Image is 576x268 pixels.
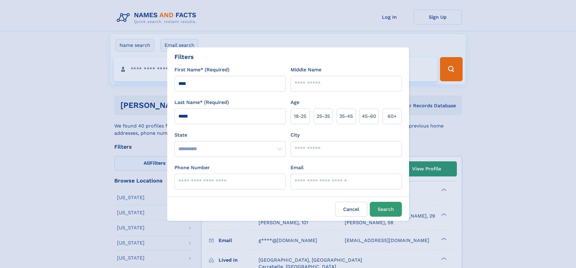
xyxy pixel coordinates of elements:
span: 25‑35 [317,113,330,120]
label: Age [291,99,299,106]
label: Last Name* (Required) [174,99,229,106]
span: 35‑45 [339,113,353,120]
label: City [291,131,300,139]
label: Middle Name [291,66,321,73]
label: Phone Number [174,164,210,171]
label: State [174,131,286,139]
span: 60+ [388,113,397,120]
label: Email [291,164,304,171]
span: 18‑25 [294,113,306,120]
span: 45‑60 [362,113,376,120]
label: First Name* (Required) [174,66,229,73]
label: Cancel [335,202,367,217]
button: Search [370,202,402,217]
div: Filters [174,52,194,61]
